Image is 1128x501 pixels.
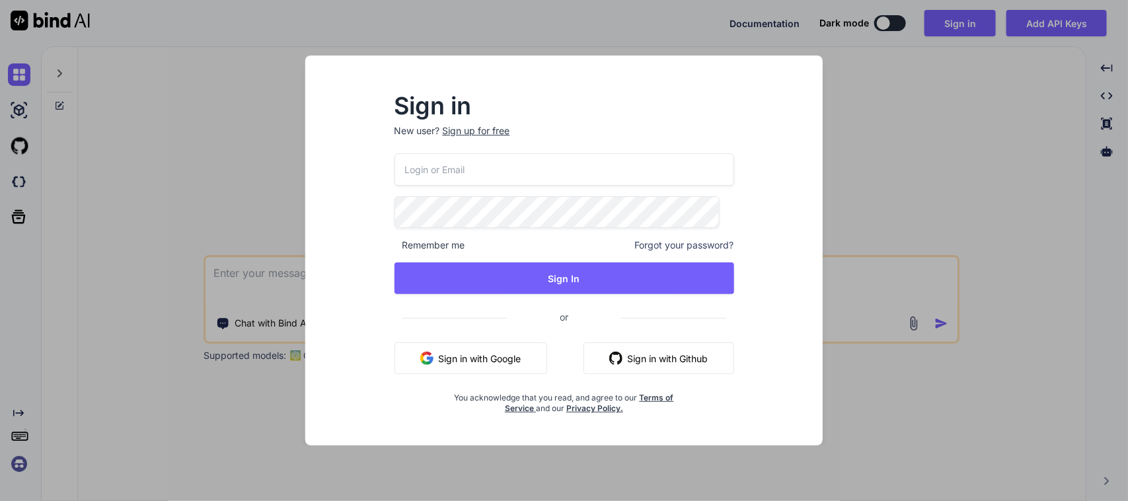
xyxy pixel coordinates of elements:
a: Terms of Service [505,393,674,413]
p: New user? [395,124,734,153]
div: You acknowledge that you read, and agree to our and our [451,385,677,414]
img: github [609,352,622,365]
span: Forgot your password? [635,239,734,252]
h2: Sign in [395,95,734,116]
span: Remember me [395,239,465,252]
button: Sign in with Google [395,342,547,374]
img: google [420,352,433,365]
button: Sign In [395,262,734,294]
button: Sign in with Github [583,342,734,374]
span: or [507,301,621,333]
input: Login or Email [395,153,734,186]
a: Privacy Policy. [566,403,623,413]
div: Sign up for free [443,124,510,137]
